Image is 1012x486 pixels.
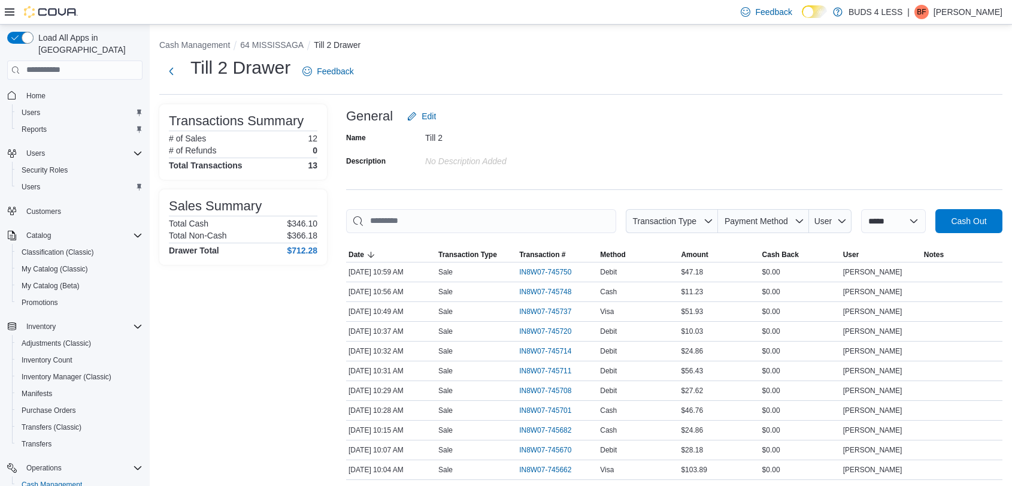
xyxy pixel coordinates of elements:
a: Manifests [17,387,57,401]
button: IN8W07-745720 [519,324,583,339]
p: Sale [438,346,453,356]
span: Adjustments (Classic) [17,336,143,351]
span: [PERSON_NAME] [843,366,902,376]
a: My Catalog (Classic) [17,262,93,276]
a: Users [17,180,45,194]
div: [DATE] 10:32 AM [346,344,436,358]
h6: Total Non-Cash [169,231,227,240]
button: Transaction Type [626,209,718,233]
div: [DATE] 10:37 AM [346,324,436,339]
p: Sale [438,406,453,415]
span: Debit [600,267,617,277]
span: $27.62 [681,386,703,396]
button: IN8W07-745682 [519,423,583,437]
p: Sale [438,445,453,455]
button: IN8W07-745750 [519,265,583,279]
span: [PERSON_NAME] [843,445,902,455]
button: Users [12,179,147,195]
img: Cova [24,6,78,18]
button: Catalog [2,227,147,244]
span: Users [26,149,45,158]
span: Cash [600,287,617,297]
span: Notes [924,250,944,259]
span: Home [26,91,46,101]
span: Cash Out [951,215,986,227]
span: Classification (Classic) [22,247,94,257]
h3: Sales Summary [169,199,262,213]
button: IN8W07-745701 [519,403,583,418]
div: No Description added [425,152,586,166]
label: Name [346,133,366,143]
a: Users [17,105,45,120]
a: Classification (Classic) [17,245,99,259]
p: Sale [438,386,453,396]
button: My Catalog (Beta) [12,277,147,294]
span: Users [17,105,143,120]
span: Edit [422,110,436,122]
button: IN8W07-745708 [519,384,583,398]
p: $366.18 [287,231,317,240]
span: User [814,216,832,226]
button: Cash Management [159,40,230,50]
span: Purchase Orders [17,403,143,418]
span: Visa [600,465,614,475]
a: Inventory Manager (Classic) [17,370,116,384]
span: Cash [600,406,617,415]
span: $46.76 [681,406,703,415]
span: $24.86 [681,425,703,435]
button: Adjustments (Classic) [12,335,147,352]
span: BF [917,5,926,19]
button: Amount [678,247,759,262]
button: Reports [12,121,147,138]
span: Load All Apps in [GEOGRAPHIC_DATA] [34,32,143,56]
span: Cash Back [762,250,799,259]
p: 12 [308,134,317,143]
span: Transaction Type [438,250,497,259]
span: $47.18 [681,267,703,277]
span: IN8W07-745714 [519,346,571,356]
button: IN8W07-745737 [519,304,583,319]
span: Security Roles [22,165,68,175]
a: Feedback [298,59,358,83]
span: IN8W07-745708 [519,386,571,396]
div: [DATE] 10:07 AM [346,443,436,457]
span: [PERSON_NAME] [843,287,902,297]
div: $0.00 [760,324,841,339]
p: BUDS 4 LESS [849,5,902,19]
button: Transaction Type [436,247,517,262]
span: [PERSON_NAME] [843,425,902,435]
span: Users [17,180,143,194]
a: Transfers [17,437,56,451]
div: [DATE] 10:49 AM [346,304,436,319]
div: $0.00 [760,423,841,437]
button: Transfers [12,436,147,452]
button: Catalog [22,228,56,243]
h6: # of Sales [169,134,206,143]
span: Users [22,146,143,161]
span: $24.86 [681,346,703,356]
div: $0.00 [760,403,841,418]
p: Sale [438,465,453,475]
span: Promotions [17,295,143,310]
button: Date [346,247,436,262]
span: [PERSON_NAME] [843,346,902,356]
p: 0 [313,146,317,155]
input: This is a search bar. As you type, the results lower in the page will automatically filter. [346,209,616,233]
button: Transaction # [517,247,598,262]
span: Inventory [26,322,56,331]
div: [DATE] 10:59 AM [346,265,436,279]
span: Catalog [22,228,143,243]
label: Description [346,156,386,166]
button: Users [2,145,147,162]
span: My Catalog (Beta) [22,281,80,291]
span: [PERSON_NAME] [843,267,902,277]
span: IN8W07-745701 [519,406,571,415]
a: Promotions [17,295,63,310]
p: $346.10 [287,219,317,228]
div: $0.00 [760,265,841,279]
span: Inventory Count [22,355,72,365]
span: Visa [600,307,614,316]
div: Till 2 [425,128,586,143]
span: Cash [600,425,617,435]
